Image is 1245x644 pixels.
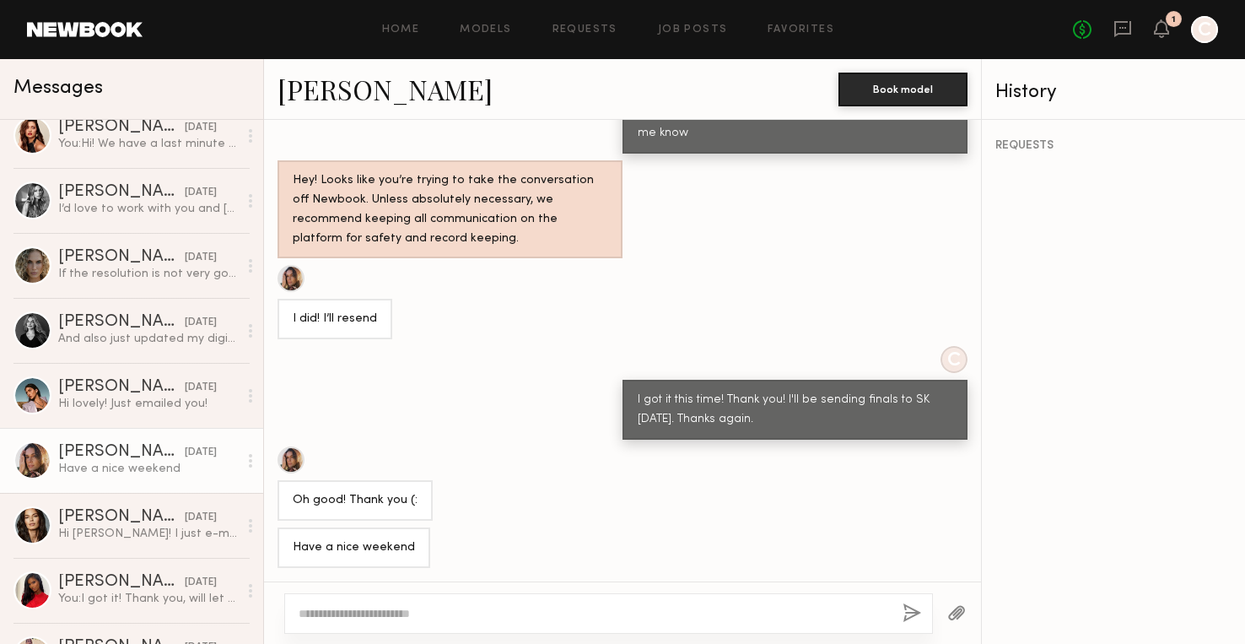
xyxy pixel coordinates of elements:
[1172,15,1176,24] div: 1
[460,24,511,35] a: Models
[1191,16,1218,43] a: C
[58,574,185,591] div: [PERSON_NAME]
[13,78,103,98] span: Messages
[185,380,217,396] div: [DATE]
[58,266,238,282] div: If the resolution is not very good via email, I will send a wetransfer link, just let me know!
[185,315,217,331] div: [DATE]
[293,310,377,329] div: I did! I’ll resend
[185,510,217,526] div: [DATE]
[58,396,238,412] div: Hi lovely! Just emailed you!
[185,445,217,461] div: [DATE]
[58,314,185,331] div: [PERSON_NAME]
[58,184,185,201] div: [PERSON_NAME]
[185,120,217,136] div: [DATE]
[185,575,217,591] div: [DATE]
[58,379,185,396] div: [PERSON_NAME]
[658,24,728,35] a: Job Posts
[382,24,420,35] a: Home
[278,71,493,107] a: [PERSON_NAME]
[995,83,1232,102] div: History
[185,185,217,201] div: [DATE]
[838,73,967,106] button: Book model
[58,136,238,152] div: You: Hi! We have a last minute need for a model this [DATE] at a house in [GEOGRAPHIC_DATA] for t...
[58,201,238,217] div: I’d love to work with you and [PERSON_NAME]! Next week is suddenly filling up a bit so if you are...
[638,105,952,143] div: Thank you! Did you email me? I didn't get an email. Let me know
[552,24,617,35] a: Requests
[293,171,607,249] div: Hey! Looks like you’re trying to take the conversation off Newbook. Unless absolutely necessary, ...
[293,538,415,558] div: Have a nice weekend
[58,444,185,461] div: [PERSON_NAME]
[638,391,952,430] div: I got it this time! Thank you! I'll be sending finals to SK [DATE]. Thanks again.
[58,249,185,266] div: [PERSON_NAME]
[58,119,185,136] div: [PERSON_NAME]
[995,140,1232,152] div: REQUESTS
[838,81,967,95] a: Book model
[768,24,834,35] a: Favorites
[293,491,418,511] div: Oh good! Thank you (:
[58,509,185,526] div: [PERSON_NAME]
[58,591,238,607] div: You: I got it! Thank you, will let you know
[58,461,238,477] div: Have a nice weekend
[58,526,238,542] div: Hi [PERSON_NAME]! I just e-mailed it. Have an amazing weekend, Xx
[185,250,217,266] div: [DATE]
[58,331,238,347] div: And also just updated my digitals on here as well if those help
